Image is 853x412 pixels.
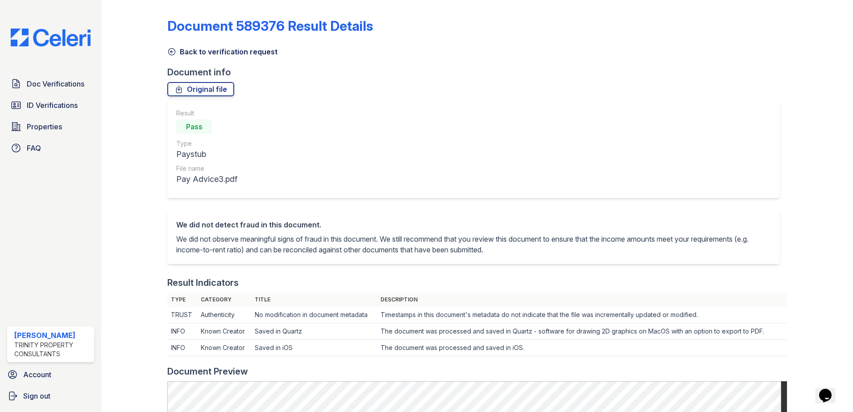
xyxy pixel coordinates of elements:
div: Document Preview [167,365,248,378]
a: ID Verifications [7,96,94,114]
div: File name [176,164,237,173]
div: Result Indicators [167,276,239,289]
div: [PERSON_NAME] [14,330,91,341]
div: Type [176,139,237,148]
div: Pay Advice3.pdf [176,173,237,185]
div: Result [176,109,237,118]
span: FAQ [27,143,41,153]
td: INFO [167,340,197,356]
span: Properties [27,121,62,132]
a: Back to verification request [167,46,277,57]
p: We did not observe meaningful signs of fraud in this document. We still recommend that you review... [176,234,771,255]
a: Document 589376 Result Details [167,18,373,34]
div: Trinity Property Consultants [14,341,91,358]
td: Authenticity [197,307,251,323]
td: The document was processed and saved in Quartz - software for drawing 2D graphics on MacOS with a... [377,323,787,340]
span: Sign out [23,391,50,401]
div: Pass [176,119,212,134]
a: Properties [7,118,94,136]
td: INFO [167,323,197,340]
td: Saved in iOS [251,340,377,356]
a: Doc Verifications [7,75,94,93]
td: No modification in document metadata [251,307,377,323]
span: Account [23,369,51,380]
td: Known Creator [197,340,251,356]
div: Paystub [176,148,237,161]
th: Description [377,293,787,307]
th: Type [167,293,197,307]
span: ID Verifications [27,100,78,111]
div: Document info [167,66,787,78]
a: Original file [167,82,234,96]
a: Account [4,366,98,383]
a: Sign out [4,387,98,405]
td: Timestamps in this document's metadata do not indicate that the file was incrementally updated or... [377,307,787,323]
td: Saved in Quartz [251,323,377,340]
a: FAQ [7,139,94,157]
span: Doc Verifications [27,78,84,89]
td: TRUST [167,307,197,323]
td: Known Creator [197,323,251,340]
th: Category [197,293,251,307]
img: CE_Logo_Blue-a8612792a0a2168367f1c8372b55b34899dd931a85d93a1a3d3e32e68fde9ad4.png [4,29,98,46]
iframe: chat widget [816,376,844,403]
th: Title [251,293,377,307]
div: We did not detect fraud in this document. [176,219,771,230]
td: The document was processed and saved in iOS. [377,340,787,356]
